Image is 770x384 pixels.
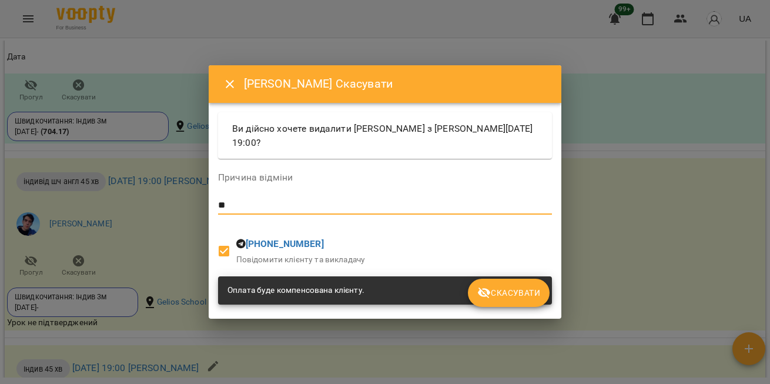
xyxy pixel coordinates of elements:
div: Ви дійсно хочете видалити [PERSON_NAME] з [PERSON_NAME][DATE] 19:00? [218,112,552,159]
div: Оплата буде компенсована клієнту. [227,280,364,301]
label: Причина відміни [218,173,552,182]
h6: [PERSON_NAME] Скасувати [244,75,547,93]
span: Скасувати [477,286,540,300]
p: Повідомити клієнту та викладачу [236,254,366,266]
a: [PHONE_NUMBER] [246,238,324,249]
button: Close [216,70,244,98]
button: Скасувати [468,279,550,307]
